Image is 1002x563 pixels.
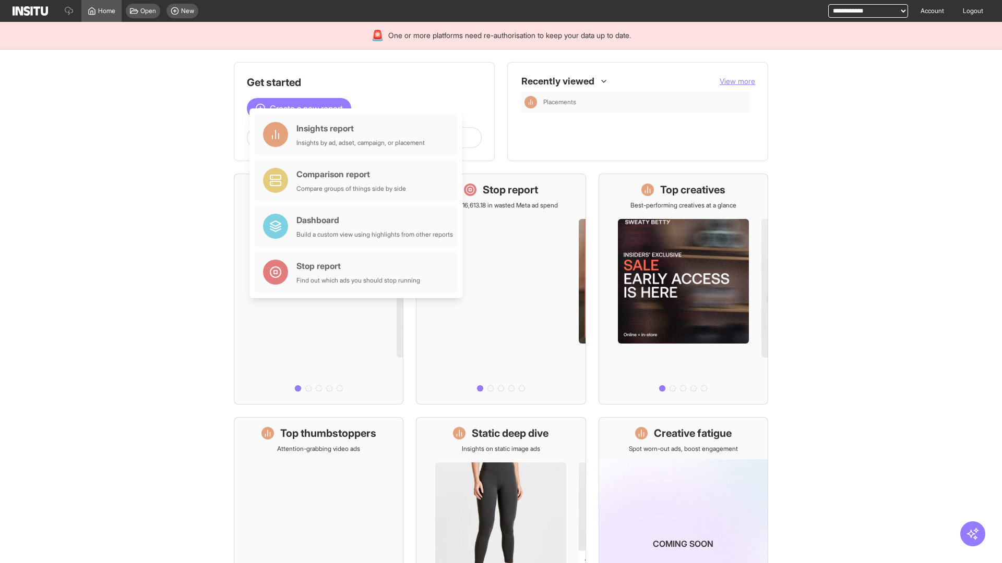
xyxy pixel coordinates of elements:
[296,230,453,239] div: Build a custom view using highlights from other reports
[720,77,755,85] span: View more
[280,426,376,440] h1: Top thumbstoppers
[630,201,736,210] p: Best-performing creatives at a glance
[296,214,453,226] div: Dashboard
[277,445,360,453] p: Attention-grabbing video ads
[181,7,194,15] span: New
[416,174,586,405] a: Stop reportSave £16,613.18 in wasted Meta ad spend
[296,139,425,147] div: Insights by ad, adset, campaign, or placement
[234,174,403,405] a: What's live nowSee all active ads instantly
[296,276,420,285] div: Find out which ads you should stop running
[98,7,115,15] span: Home
[599,174,768,405] a: Top creativesBest-performing creatives at a glance
[444,201,558,210] p: Save £16,613.18 in wasted Meta ad spend
[140,7,156,15] span: Open
[270,102,343,115] span: Create a new report
[13,6,48,16] img: Logo
[247,98,351,119] button: Create a new report
[462,445,540,453] p: Insights on static image ads
[296,168,406,180] div: Comparison report
[296,260,420,272] div: Stop report
[371,28,384,43] div: 🚨
[543,98,747,106] span: Placements
[388,30,631,41] span: One or more platforms need re-authorisation to keep your data up to date.
[296,122,425,134] div: Insights report
[660,182,725,197] h1: Top creatives
[472,426,548,440] h1: Static deep dive
[483,182,538,197] h1: Stop report
[296,185,406,193] div: Compare groups of things side by side
[543,98,576,106] span: Placements
[720,76,755,87] button: View more
[247,75,482,90] h1: Get started
[524,96,537,108] div: Insights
